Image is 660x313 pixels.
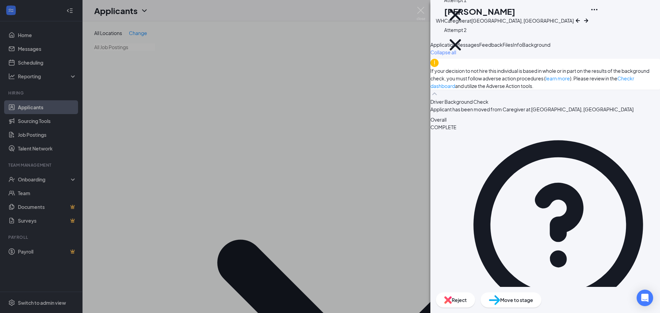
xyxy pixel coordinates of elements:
span: Files [503,42,513,48]
div: WH [436,17,444,24]
svg: ArrowRight [582,16,590,25]
svg: Cross [444,34,466,56]
svg: Cross [444,4,466,26]
div: Open Intercom Messenger [637,290,653,306]
span: Overall [430,116,447,123]
span: Application [430,42,456,48]
span: Info [513,42,522,48]
svg: ArrowLeftNew [574,16,582,25]
div: Driver Background Check [430,98,660,105]
h1: [PERSON_NAME] [444,5,515,17]
span: If your decision to not hire this individual is based in whole or in part on the results of the b... [430,67,660,90]
span: Attempt 2 [444,27,466,33]
span: Feedback [479,42,503,48]
span: Applicant has been moved from Caregiver at [GEOGRAPHIC_DATA], [GEOGRAPHIC_DATA] [430,105,634,113]
a: Collapse all [430,48,456,56]
span: Move to stage [500,296,533,304]
a: learn more [546,75,570,81]
svg: Ellipses [590,5,598,14]
span: Reject [452,296,467,304]
button: ArrowLeftNew [574,5,582,35]
button: ArrowRight [582,5,590,35]
span: Messages [456,42,479,48]
span: Background [522,42,550,48]
div: Caregiver at [GEOGRAPHIC_DATA], [GEOGRAPHIC_DATA] [444,17,574,24]
svg: ChevronUp [430,90,439,98]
